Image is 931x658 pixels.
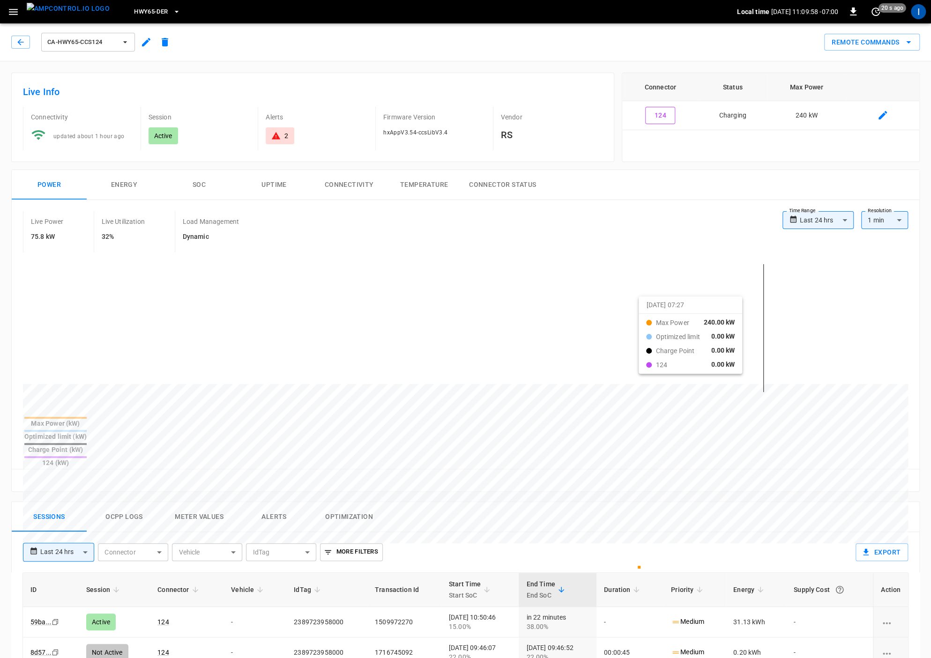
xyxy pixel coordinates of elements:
span: Session [86,584,122,595]
label: Resolution [868,207,891,214]
div: Supply Cost [794,581,865,598]
h6: Dynamic [183,232,239,242]
button: Sessions [12,502,87,532]
span: HWY65-DER [134,7,168,17]
th: ID [23,573,79,607]
button: Ocpp logs [87,502,162,532]
div: Start Time [449,578,481,601]
button: Remote Commands [824,34,920,51]
td: 240 kW [767,101,846,130]
p: Firmware Version [383,112,485,122]
th: Max Power [767,73,846,101]
button: Temperature [387,170,462,200]
th: Transaction Id [367,573,441,607]
p: Local time [737,7,769,16]
h6: Live Info [23,84,603,99]
span: IdTag [294,584,323,595]
table: connector table [622,73,919,130]
button: Power [12,170,87,200]
button: Connectivity [312,170,387,200]
th: Status [698,73,767,101]
p: Session [149,112,251,122]
div: charging session options [881,648,901,657]
button: The cost of your charging session based on your supply rates [831,581,848,598]
td: Charging [698,101,767,130]
span: Vehicle [231,584,266,595]
button: Energy [87,170,162,200]
button: Uptime [237,170,312,200]
button: ca-hwy65-ccs124 [41,33,135,52]
div: Last 24 hrs [800,211,854,229]
div: charging session options [881,617,901,627]
th: Connector [622,73,698,101]
button: Alerts [237,502,312,532]
p: Active [154,131,172,140]
button: SOC [162,170,237,200]
p: Load Management [183,217,239,226]
div: Last 24 hrs [40,543,94,561]
div: 1 min [861,211,908,229]
div: profile-icon [911,4,926,19]
p: [DATE] 11:09:58 -07:00 [771,7,838,16]
button: Connector Status [462,170,544,200]
span: updated about 1 hour ago [53,133,125,140]
p: End SoC [526,590,555,601]
label: Time Range [789,207,815,214]
span: Energy [733,584,767,595]
span: Duration [604,584,642,595]
h6: 75.8 kW [31,232,64,242]
span: hxAppV3.54-ccsLibV3.4 [383,129,447,136]
span: Connector [157,584,201,595]
img: ampcontrol.io logo [27,3,110,15]
p: Vendor [501,112,603,122]
button: More Filters [320,543,382,561]
button: HWY65-DER [130,3,184,21]
div: remote commands options [824,34,920,51]
span: Start TimeStart SoC [449,578,493,601]
button: Export [856,543,908,561]
span: End TimeEnd SoC [526,578,567,601]
span: Priority [671,584,706,595]
button: set refresh interval [868,4,883,19]
div: 2 [284,131,288,140]
button: Meter Values [162,502,237,532]
h6: 32% [102,232,145,242]
p: Connectivity [31,112,133,122]
th: Action [873,573,908,607]
p: Live Utilization [102,217,145,226]
p: Live Power [31,217,64,226]
div: End Time [526,578,555,601]
button: Optimization [312,502,387,532]
h6: RS [501,127,603,142]
p: Alerts [266,112,368,122]
span: 20 s ago [879,3,906,13]
button: 124 [645,107,675,124]
p: Start SoC [449,590,481,601]
span: ca-hwy65-ccs124 [47,37,117,48]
